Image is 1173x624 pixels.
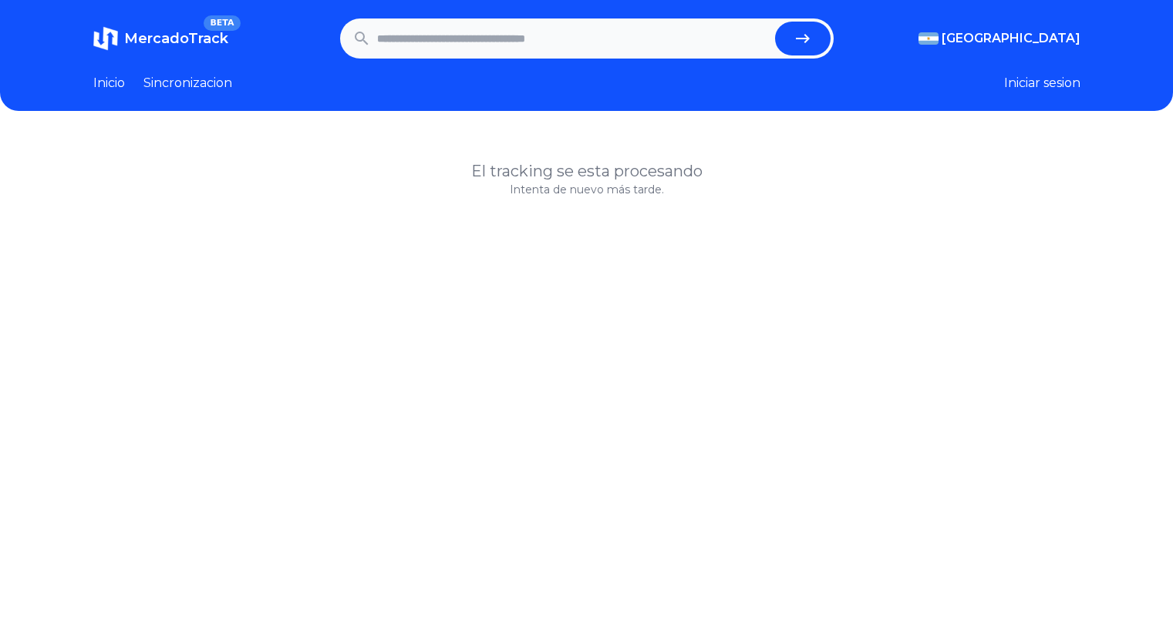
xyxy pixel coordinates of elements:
h1: El tracking se esta procesando [93,160,1080,182]
span: BETA [204,15,240,31]
a: Inicio [93,74,125,92]
p: Intenta de nuevo más tarde. [93,182,1080,197]
button: Iniciar sesion [1004,74,1080,92]
span: [GEOGRAPHIC_DATA] [942,29,1080,48]
a: MercadoTrackBETA [93,26,228,51]
img: Argentina [919,32,939,45]
span: MercadoTrack [124,30,228,47]
img: MercadoTrack [93,26,118,51]
button: [GEOGRAPHIC_DATA] [919,29,1080,48]
a: Sincronizacion [143,74,232,92]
